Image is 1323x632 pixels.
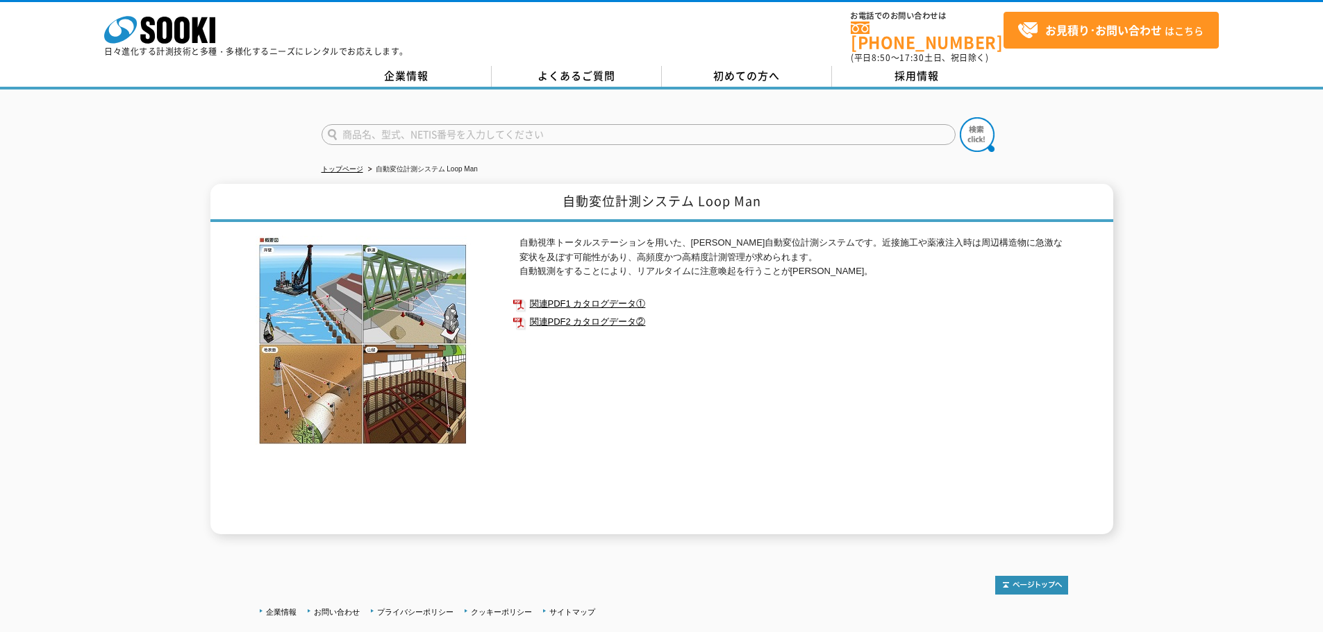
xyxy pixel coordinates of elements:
span: 8:50 [872,51,891,64]
span: お電話でのお問い合わせは [851,12,1004,20]
a: よくあるご質問 [492,66,662,87]
a: 企業情報 [322,66,492,87]
a: 関連PDF1 カタログデータ① [513,295,1068,313]
p: 日々進化する計測技術と多種・多様化するニーズにレンタルでお応えします。 [104,47,408,55]
span: 初めての方へ [713,68,780,83]
a: お見積り･お問い合わせはこちら [1004,12,1219,49]
a: 採用情報 [832,66,1002,87]
span: 17:30 [899,51,924,64]
strong: お見積り･お問い合わせ [1045,22,1162,38]
img: btn_search.png [960,117,995,152]
span: はこちら [1017,20,1204,41]
a: [PHONE_NUMBER] [851,22,1004,50]
li: 自動変位計測システム Loop Man [365,162,478,177]
img: 自動変位計測システム Loop Man [256,236,471,445]
p: 自動視準トータルステーションを用いた、[PERSON_NAME]自動変位計測システムです。近接施工や薬液注入時は周辺構造物に急激な変状を及ぼす可能性があり、高頻度かつ高精度計測管理が求められます... [519,236,1068,279]
a: クッキーポリシー [471,608,532,616]
input: 商品名、型式、NETIS番号を入力してください [322,124,956,145]
a: 企業情報 [266,608,297,616]
img: トップページへ [995,576,1068,595]
h1: 自動変位計測システム Loop Man [210,184,1113,222]
a: お問い合わせ [314,608,360,616]
a: サイトマップ [549,608,595,616]
a: 初めての方へ [662,66,832,87]
a: トップページ [322,165,363,173]
span: (平日 ～ 土日、祝日除く) [851,51,988,64]
a: 関連PDF2 カタログデータ② [513,313,1068,331]
a: プライバシーポリシー [377,608,454,616]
